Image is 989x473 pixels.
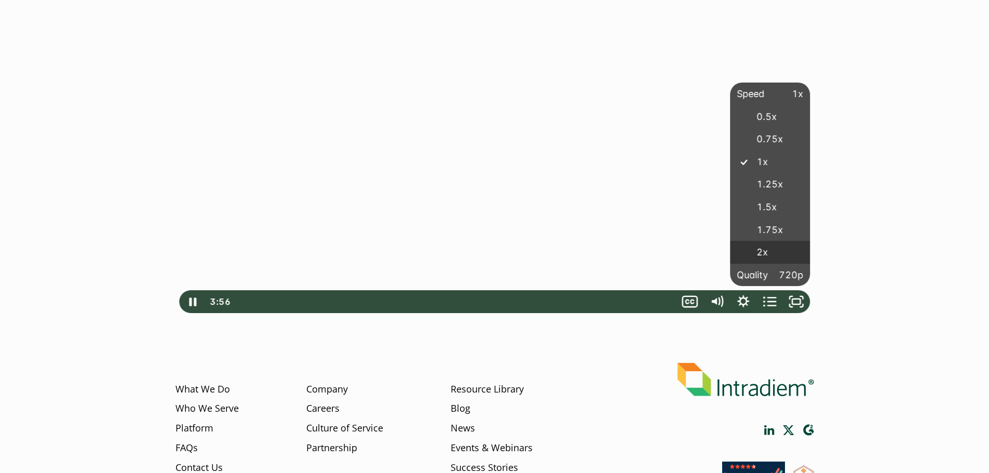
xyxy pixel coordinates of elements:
[451,422,475,435] a: News
[451,441,533,455] a: Events & Webinars
[764,425,775,435] a: Link opens in a new window
[451,383,524,396] a: Resource Library
[306,441,357,455] a: Partnership
[678,363,814,397] img: Intradiem
[803,424,814,436] a: Link opens in a new window
[451,402,470,415] a: Blog
[175,441,198,455] a: FAQs
[175,402,239,415] a: Who We Serve
[306,422,383,435] a: Culture of Service
[783,425,794,435] a: Link opens in a new window
[175,422,213,435] a: Platform
[175,383,230,396] a: What We Do
[306,383,348,396] a: Company
[306,402,340,415] a: Careers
